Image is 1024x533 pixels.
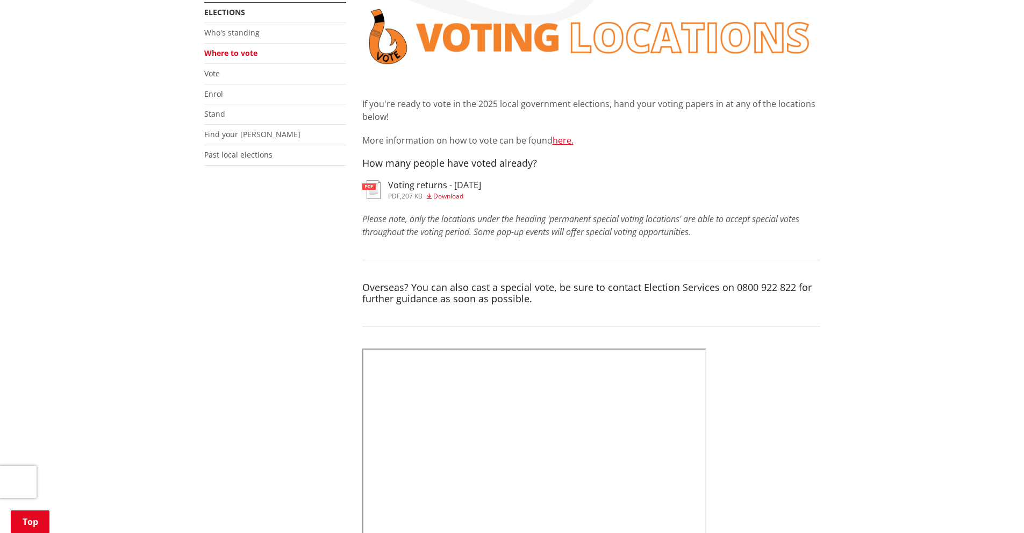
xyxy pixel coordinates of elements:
[553,134,574,146] a: here.
[204,7,245,17] a: Elections
[204,129,300,139] a: Find your [PERSON_NAME]
[362,134,820,147] p: More information on how to vote can be found
[388,191,400,201] span: pdf
[204,68,220,79] a: Vote
[975,488,1013,527] iframe: Messenger Launcher
[362,282,820,305] h4: Overseas? You can also cast a special vote, be sure to contact Election Services on 0800 922 822 ...
[362,180,481,200] a: Voting returns - [DATE] pdf,207 KB Download
[204,89,223,99] a: Enrol
[362,180,381,199] img: document-pdf.svg
[388,193,481,200] div: ,
[362,158,820,169] h4: How many people have voted already?
[402,191,423,201] span: 207 KB
[362,213,799,238] em: Please note, only the locations under the heading 'permanent special voting locations' are able t...
[362,2,820,71] img: voting locations banner
[362,97,820,123] p: If you're ready to vote in the 2025 local government elections, hand your voting papers in at any...
[433,191,463,201] span: Download
[11,510,49,533] a: Top
[388,180,481,190] h3: Voting returns - [DATE]
[204,150,273,160] a: Past local elections
[204,27,260,38] a: Who's standing
[204,48,257,58] a: Where to vote
[204,109,225,119] a: Stand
